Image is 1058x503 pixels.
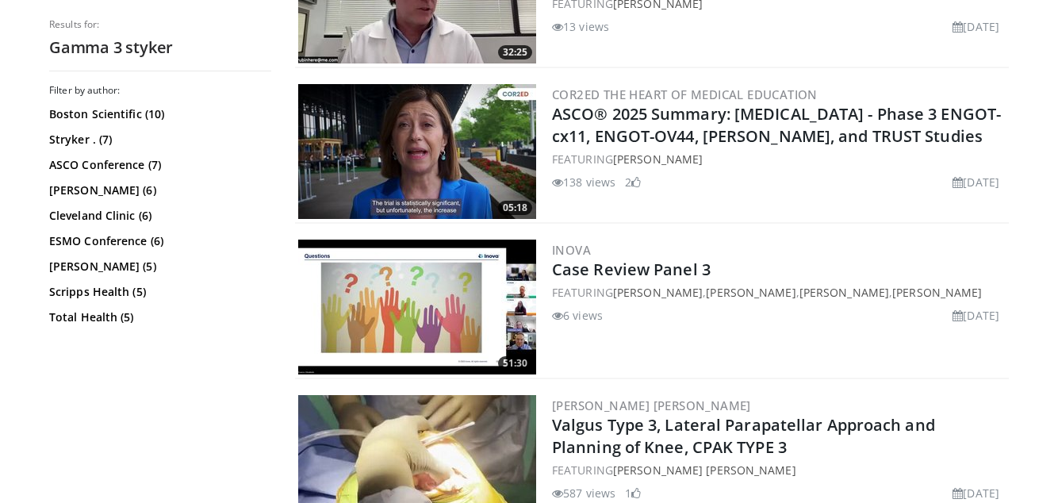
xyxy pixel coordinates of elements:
a: [PERSON_NAME] [892,285,982,300]
img: f6e37df3-20f2-492b-b7c7-5365d63242c6.300x170_q85_crop-smart_upscale.jpg [298,240,536,374]
div: FEATURING , , , [552,284,1006,301]
a: 51:30 [298,240,536,374]
a: COR2ED The Heart of Medical Education [552,86,818,102]
a: [PERSON_NAME] [PERSON_NAME] [552,397,751,413]
a: INOVA [552,242,591,258]
span: 05:18 [498,201,532,215]
li: 587 views [552,485,615,501]
li: [DATE] [953,174,999,190]
a: [PERSON_NAME] (5) [49,259,267,275]
a: Valgus Type 3, Lateral Parapatellar Approach and Planning of Knee, CPAK TYPE 3 [552,414,935,458]
a: ASCO® 2025 Summary: [MEDICAL_DATA] - Phase 3 ENGOT-cx11, ENGOT-OV44, [PERSON_NAME], and TRUST Stu... [552,103,1001,147]
span: 51:30 [498,356,532,371]
a: [PERSON_NAME] [613,285,703,300]
li: 1 [625,485,641,501]
li: [DATE] [953,307,999,324]
li: [DATE] [953,485,999,501]
div: FEATURING [552,151,1006,167]
a: Total Health (5) [49,309,267,325]
a: Boston Scientific (10) [49,106,267,122]
span: 32:25 [498,45,532,60]
p: Results for: [49,18,271,31]
a: Scripps Health (5) [49,284,267,300]
li: 6 views [552,307,603,324]
a: [PERSON_NAME] [799,285,889,300]
a: Cleveland Clinic (6) [49,208,267,224]
div: FEATURING [552,462,1006,478]
a: ASCO Conference (7) [49,157,267,173]
a: [PERSON_NAME] [PERSON_NAME] [613,463,796,478]
h3: Filter by author: [49,84,271,97]
a: Stryker . (7) [49,132,267,148]
img: 14952cb7-6ba1-43ce-a9f3-9e7ca2f3ac6e.300x170_q85_crop-smart_upscale.jpg [298,84,536,219]
li: 2 [625,174,641,190]
li: 138 views [552,174,615,190]
a: Case Review Panel 3 [552,259,711,280]
h2: Gamma 3 styker [49,37,271,58]
a: [PERSON_NAME] [706,285,795,300]
a: ESMO Conference (6) [49,233,267,249]
a: 05:18 [298,84,536,219]
a: [PERSON_NAME] [613,152,703,167]
a: [PERSON_NAME] (6) [49,182,267,198]
li: 13 views [552,18,609,35]
li: [DATE] [953,18,999,35]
